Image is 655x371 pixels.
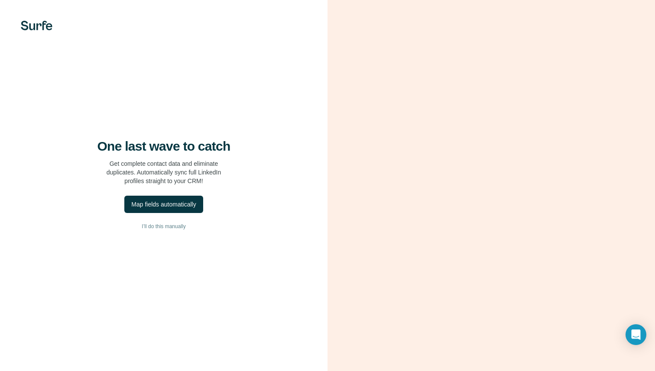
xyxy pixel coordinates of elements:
div: Open Intercom Messenger [626,324,646,345]
button: Map fields automatically [124,196,203,213]
p: Get complete contact data and eliminate duplicates. Automatically sync full LinkedIn profiles str... [107,159,221,185]
button: I’ll do this manually [17,220,310,233]
div: Map fields automatically [131,200,196,209]
h4: One last wave to catch [97,139,230,154]
span: I’ll do this manually [142,223,185,230]
img: Surfe's logo [21,21,52,30]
